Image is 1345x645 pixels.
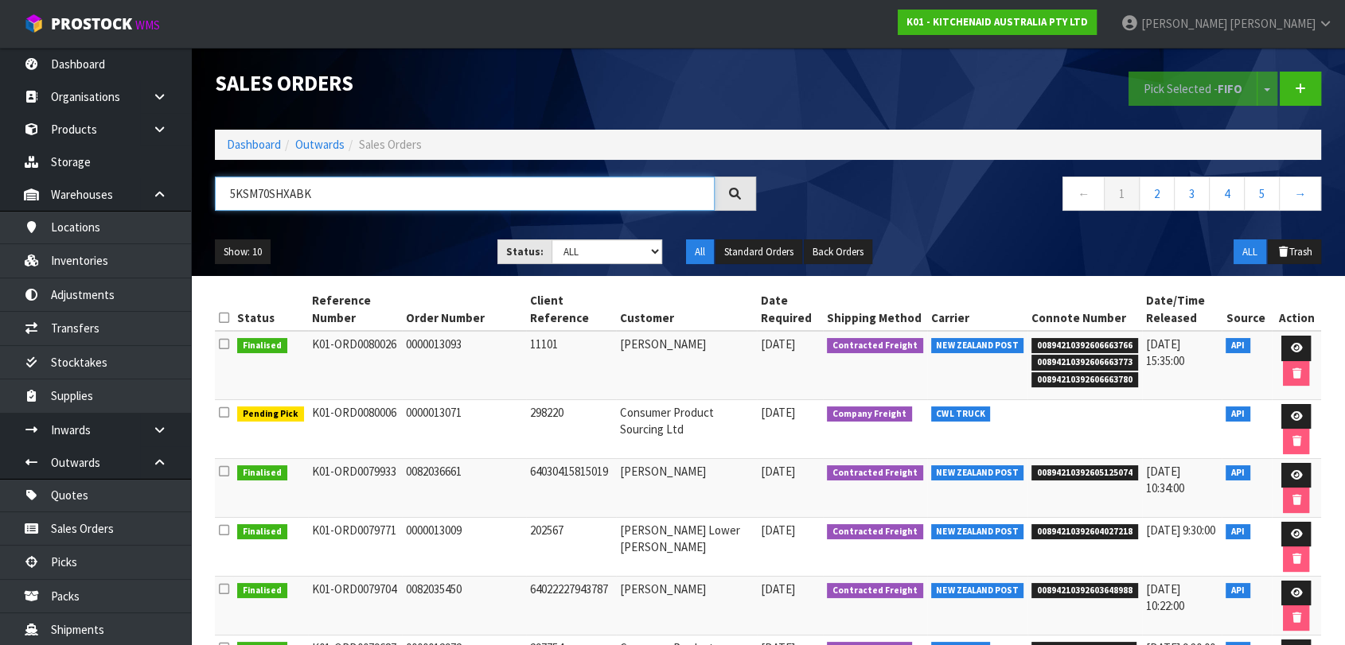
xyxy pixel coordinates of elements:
span: [DATE] [761,464,795,479]
td: 0000013009 [402,517,526,576]
span: [DATE] [761,581,795,596]
td: 0000013093 [402,331,526,399]
strong: Status: [506,245,544,258]
span: Pending Pick [237,406,304,422]
a: Outwards [295,137,345,152]
strong: K01 - KITCHENAID AUSTRALIA PTY LTD [906,15,1088,29]
span: 00894210392606663773 [1031,355,1138,371]
td: 298220 [526,399,616,458]
a: 1 [1104,177,1140,211]
span: Finalised [237,524,287,540]
span: Contracted Freight [827,338,923,354]
nav: Page navigation [780,177,1321,216]
th: Shipping Method [823,288,927,331]
strong: FIFO [1218,81,1242,96]
td: 64030415815019 [526,458,616,517]
span: 00894210392605125074 [1031,465,1138,481]
span: NEW ZEALAND POST [931,338,1024,354]
span: API [1226,465,1250,481]
button: All [686,239,714,265]
button: ALL [1234,239,1266,265]
span: [PERSON_NAME] [1141,16,1227,31]
span: API [1226,406,1250,422]
span: [PERSON_NAME] [1230,16,1316,31]
span: API [1226,524,1250,540]
a: Dashboard [227,137,281,152]
td: K01-ORD0080006 [308,399,402,458]
span: [DATE] 15:35:00 [1146,336,1184,368]
td: K01-ORD0079771 [308,517,402,576]
td: [PERSON_NAME] [616,458,757,517]
a: 4 [1209,177,1245,211]
span: 00894210392606663780 [1031,372,1138,388]
a: 3 [1174,177,1210,211]
span: Contracted Freight [827,583,923,599]
span: ProStock [51,14,132,34]
a: → [1279,177,1321,211]
th: Client Reference [526,288,616,331]
span: NEW ZEALAND POST [931,524,1024,540]
span: Contracted Freight [827,524,923,540]
th: Source [1222,288,1272,331]
span: [DATE] 10:34:00 [1146,464,1184,495]
th: Order Number [402,288,526,331]
small: WMS [135,17,160,33]
td: 11101 [526,331,616,399]
td: 202567 [526,517,616,576]
th: Reference Number [308,288,402,331]
a: 2 [1139,177,1175,211]
button: Trash [1268,239,1321,265]
th: Date Required [757,288,823,331]
td: [PERSON_NAME] [616,576,757,635]
span: API [1226,338,1250,354]
td: [PERSON_NAME] [616,331,757,399]
span: [DATE] [761,336,795,352]
input: Search sales orders [215,177,715,211]
a: K01 - KITCHENAID AUSTRALIA PTY LTD [898,10,1097,35]
img: cube-alt.png [24,14,44,33]
td: K01-ORD0079933 [308,458,402,517]
th: Customer [616,288,757,331]
a: ← [1062,177,1105,211]
th: Carrier [927,288,1028,331]
th: Date/Time Released [1142,288,1222,331]
td: Consumer Product Sourcing Ltd [616,399,757,458]
span: Company Freight [827,406,912,422]
td: [PERSON_NAME] Lower [PERSON_NAME] [616,517,757,576]
td: 0000013071 [402,399,526,458]
span: [DATE] [761,523,795,538]
th: Action [1272,288,1321,331]
td: K01-ORD0080026 [308,331,402,399]
span: 00894210392603648988 [1031,583,1138,599]
span: Finalised [237,338,287,354]
th: Connote Number [1027,288,1142,331]
span: Sales Orders [359,137,422,152]
button: Standard Orders [715,239,802,265]
span: [DATE] 10:22:00 [1146,581,1184,613]
span: Contracted Freight [827,465,923,481]
span: [DATE] 9:30:00 [1146,523,1215,538]
span: Finalised [237,465,287,481]
h1: Sales Orders [215,72,756,95]
span: NEW ZEALAND POST [931,465,1024,481]
th: Status [233,288,308,331]
span: [DATE] [761,405,795,420]
button: Back Orders [804,239,872,265]
td: 64022227943787 [526,576,616,635]
a: 5 [1244,177,1280,211]
td: 0082035450 [402,576,526,635]
button: Pick Selected -FIFO [1129,72,1257,106]
span: CWL TRUCK [931,406,991,422]
td: 0082036661 [402,458,526,517]
button: Show: 10 [215,239,271,265]
span: 00894210392606663766 [1031,338,1138,354]
span: API [1226,583,1250,599]
td: K01-ORD0079704 [308,576,402,635]
span: NEW ZEALAND POST [931,583,1024,599]
span: 00894210392604027218 [1031,524,1138,540]
span: Finalised [237,583,287,599]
